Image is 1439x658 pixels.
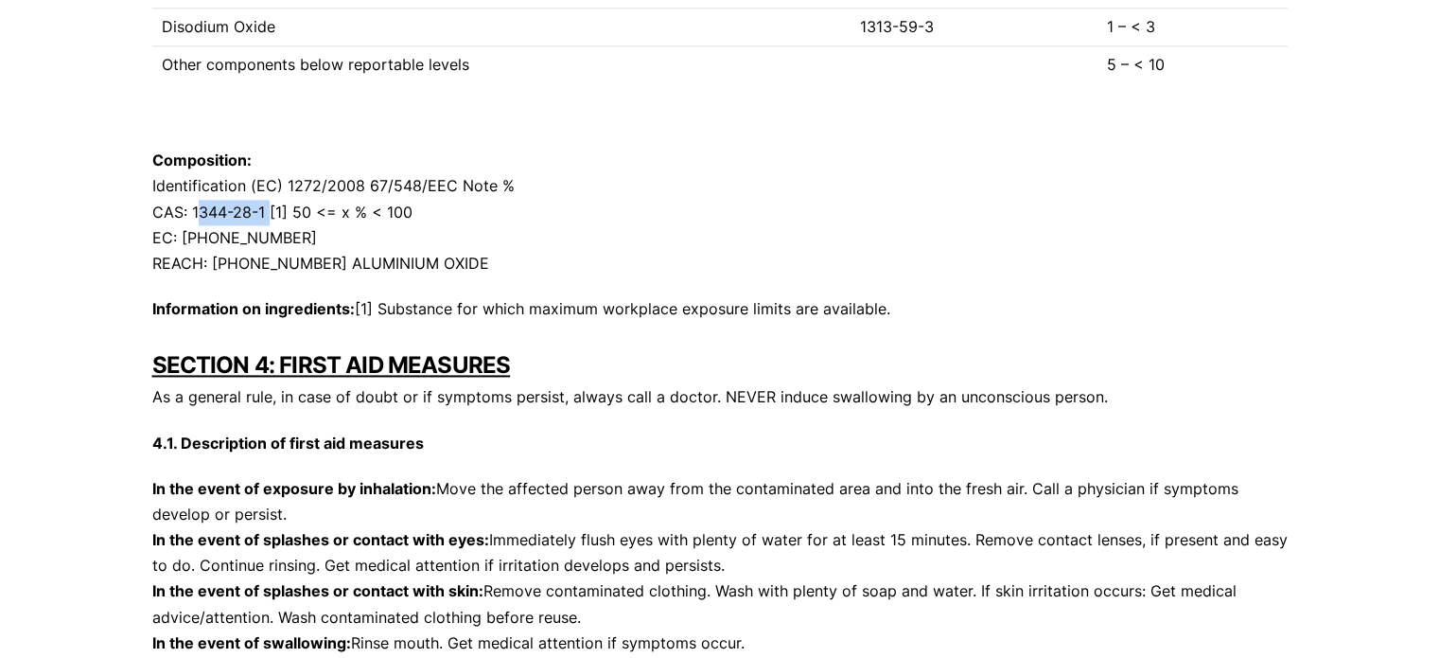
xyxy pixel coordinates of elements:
[152,384,1288,410] p: As a general rule, in case of doubt or if symptoms persist, always call a doctor. NEVER induce sw...
[1097,45,1287,82] td: 5 – < 10
[152,581,483,600] strong: In the event of splashes or contact with skin:
[152,479,436,498] strong: In the event of exposure by inhalation:
[152,9,851,45] td: Disodium Oxide
[152,351,511,379] strong: SECTION 4: FIRST AID MEASURES
[152,148,1288,276] p: Identification (EC) 1272/2008 67/548/EEC Note % CAS: 1344-28-1 [1] 50 <= x % < 100 EC: [PHONE_NUM...
[152,434,424,453] strong: 4.1. Description of first aid measures
[152,530,489,549] strong: In the event of splashes or contact with eyes:
[152,45,851,82] td: Other components below reportable levels
[152,296,1288,322] p: [1] Substance for which maximum workplace exposure limits are available.
[1097,9,1287,45] td: 1 – < 3
[850,9,1097,45] td: 1313-59-3
[152,633,351,652] strong: In the event of swallowing:
[152,476,1288,656] p: Move the affected person away from the contaminated area and into the fresh air. Call a physician...
[152,151,252,169] strong: Composition:
[152,299,355,318] strong: Information on ingredients:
